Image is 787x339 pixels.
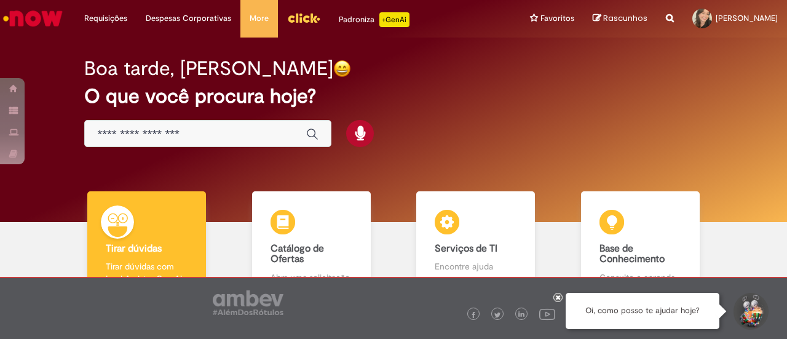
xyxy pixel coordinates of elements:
[540,12,574,25] span: Favoritos
[146,12,231,25] span: Despesas Corporativas
[599,271,681,284] p: Consulte e aprenda
[599,242,665,266] b: Base de Conhecimento
[84,86,702,107] h2: O que você procura hoje?
[732,293,769,330] button: Iniciar Conversa de Suporte
[213,290,283,315] img: logo_footer_ambev_rotulo_gray.png
[106,260,188,285] p: Tirar dúvidas com Lupi Assist e Gen Ai
[494,312,500,318] img: logo_footer_twitter.png
[339,12,409,27] div: Padroniza
[558,191,723,298] a: Base de Conhecimento Consulte e aprenda
[1,6,65,31] img: ServiceNow
[539,306,555,322] img: logo_footer_youtube.png
[593,13,647,25] a: Rascunhos
[333,60,351,78] img: happy-face.png
[470,312,477,318] img: logo_footer_facebook.png
[566,293,719,329] div: Oi, como posso te ajudar hoje?
[250,12,269,25] span: More
[271,271,352,284] p: Abra uma solicitação
[84,12,127,25] span: Requisições
[603,12,647,24] span: Rascunhos
[84,58,333,79] h2: Boa tarde, [PERSON_NAME]
[229,191,394,298] a: Catálogo de Ofertas Abra uma solicitação
[518,311,524,319] img: logo_footer_linkedin.png
[435,242,497,255] b: Serviços de TI
[379,12,409,27] p: +GenAi
[271,242,324,266] b: Catálogo de Ofertas
[716,13,778,23] span: [PERSON_NAME]
[106,242,162,255] b: Tirar dúvidas
[65,191,229,298] a: Tirar dúvidas Tirar dúvidas com Lupi Assist e Gen Ai
[393,191,558,298] a: Serviços de TI Encontre ajuda
[287,9,320,27] img: click_logo_yellow_360x200.png
[435,260,516,273] p: Encontre ajuda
